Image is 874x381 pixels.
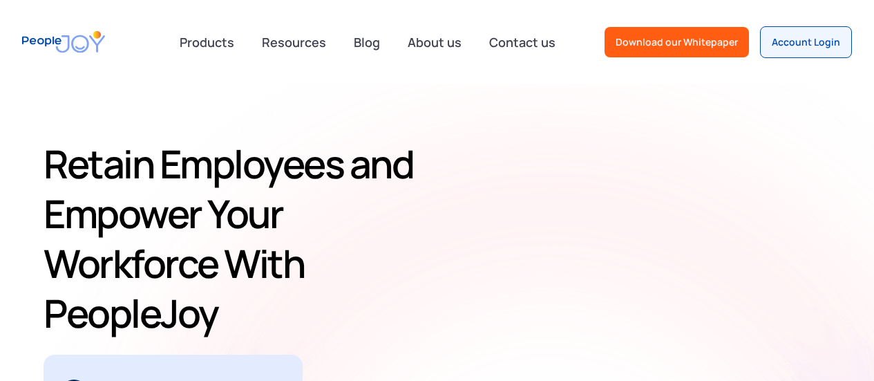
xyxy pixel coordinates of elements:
[345,27,388,57] a: Blog
[481,27,564,57] a: Contact us
[22,22,105,62] a: home
[254,27,334,57] a: Resources
[44,139,448,338] h1: Retain Employees and Empower Your Workforce With PeopleJoy
[399,27,470,57] a: About us
[171,28,243,56] div: Products
[772,35,840,49] div: Account Login
[760,26,852,58] a: Account Login
[605,27,749,57] a: Download our Whitepaper
[616,35,738,49] div: Download our Whitepaper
